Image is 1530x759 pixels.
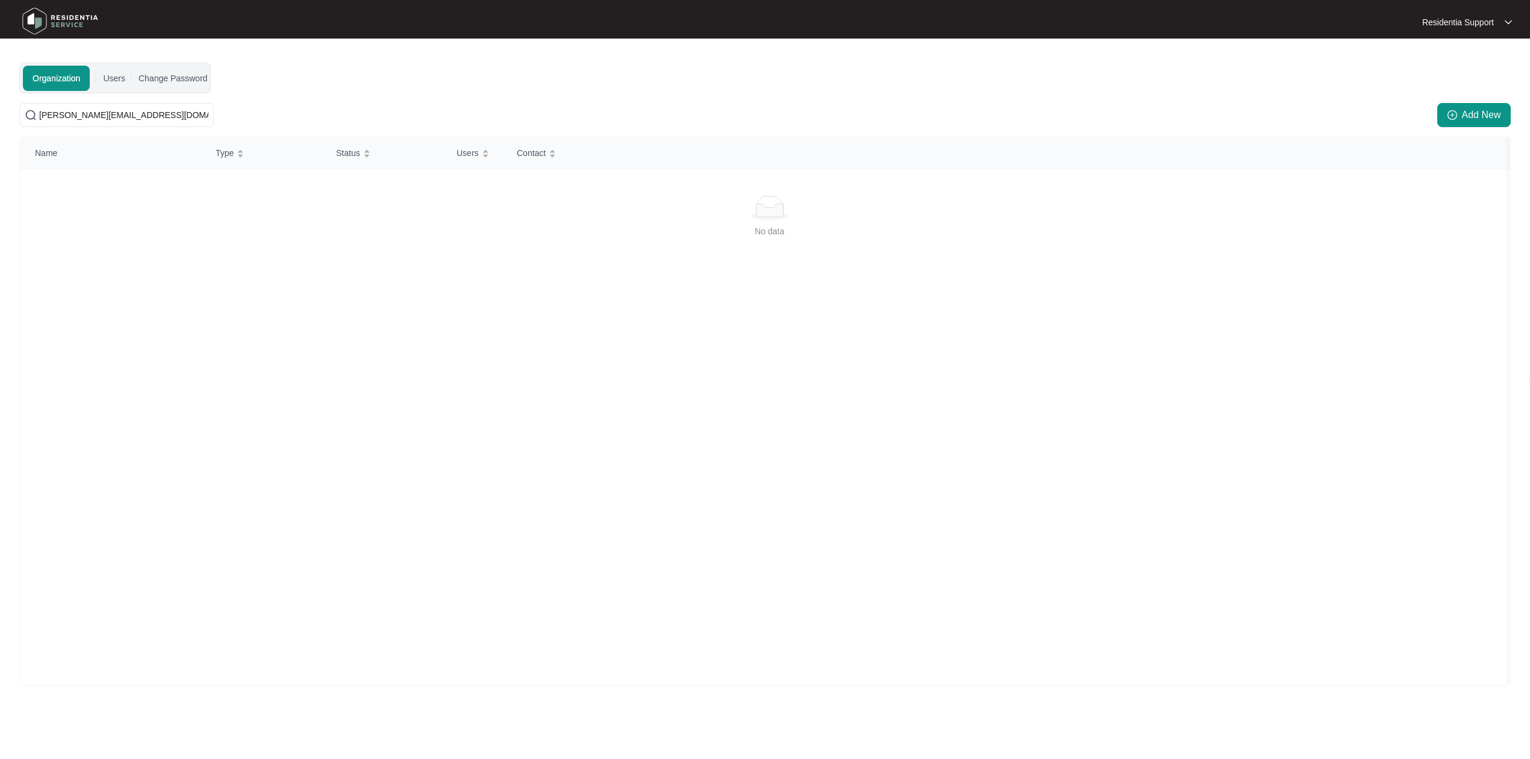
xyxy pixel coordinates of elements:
[457,146,479,160] span: Users
[442,137,502,169] th: Users
[517,146,546,160] span: Contact
[1437,103,1511,127] button: Add New
[20,137,201,169] th: Name
[139,72,207,85] div: Change Password
[502,137,623,169] th: Contact
[19,103,1511,127] div: Organizations
[1505,19,1512,25] img: dropdown arrow
[1422,16,1494,28] p: Residentia Support
[25,109,37,121] img: search-icon
[39,108,208,122] input: Search
[40,225,1499,238] div: No data
[1462,108,1501,122] span: Add New
[322,137,442,169] th: Status
[336,146,360,160] span: Status
[103,72,125,85] div: Users
[216,146,234,160] span: Type
[1447,110,1457,120] span: plus-circle
[201,137,322,169] th: Type
[18,3,102,39] img: residentia service logo
[23,66,90,91] div: Organization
